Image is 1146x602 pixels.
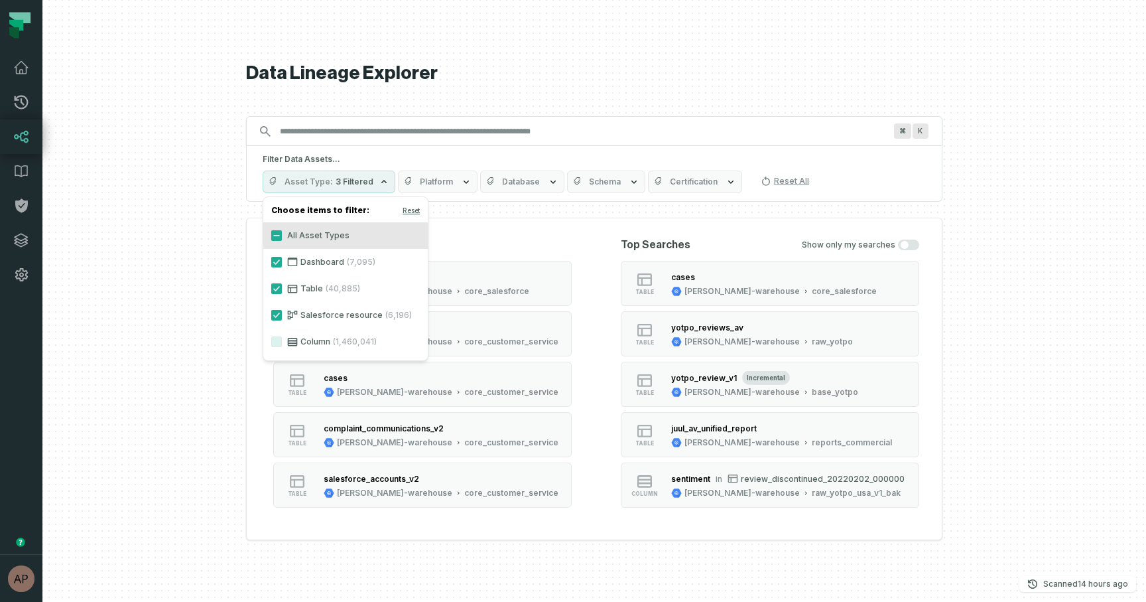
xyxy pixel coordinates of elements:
[271,257,282,267] button: Dashboard(7,095)
[263,249,428,275] label: Dashboard
[385,310,412,321] span: (6,196)
[263,302,428,329] label: Salesforce resource
[263,275,428,302] label: Table
[271,283,282,294] button: Table(40,885)
[1078,579,1128,589] relative-time: Sep 18, 2025, 9:02 PM EDT
[15,536,27,548] div: Tooltip anchor
[263,329,428,355] label: Column
[271,310,282,321] button: Salesforce resource(6,196)
[271,337,282,347] button: Column(1,460,041)
[913,123,928,139] span: Press ⌘ + K to focus the search bar
[271,230,282,241] button: All Asset Types
[263,202,428,222] h4: Choose items to filter:
[333,337,377,347] span: (1,460,041)
[403,205,420,216] button: Reset
[246,62,942,85] h1: Data Lineage Explorer
[1043,577,1128,591] p: Scanned
[8,565,34,592] img: avatar of Aryan Siddhabathula (c)
[263,222,428,249] label: All Asset Types
[347,257,375,267] span: (7,095)
[1019,576,1136,592] button: Scanned[DATE] 9:02:51 PM
[326,283,360,294] span: (40,885)
[894,123,911,139] span: Press ⌘ + K to focus the search bar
